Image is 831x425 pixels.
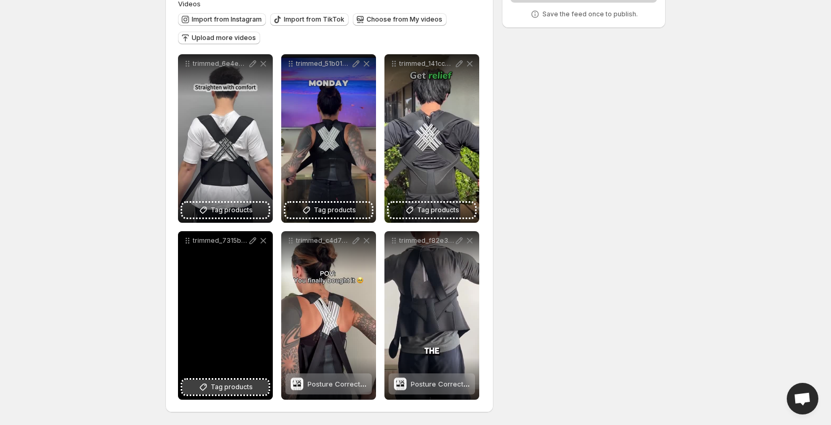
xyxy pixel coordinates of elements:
p: trimmed_f82e3ed7-23a2-4cf2-a13c-d389758d941e [399,236,454,245]
button: Tag products [389,203,475,218]
button: Import from TikTok [270,13,349,26]
button: Choose from My videos [353,13,447,26]
div: trimmed_51b01a08-a1c8-43f3-8ff9-71ae4e1ed35fTag products [281,54,376,223]
span: Tag products [314,205,356,215]
span: Tag products [211,382,253,392]
p: trimmed_51b01a08-a1c8-43f3-8ff9-71ae4e1ed35f [296,60,351,68]
div: trimmed_141cc745-44b3-4d12-86e6-dd9137934f4bTag products [384,54,479,223]
span: Choose from My videos [367,15,442,24]
button: Tag products [285,203,372,218]
span: Tag products [417,205,459,215]
span: Posture Corrector Belt Unisex [308,380,405,388]
p: trimmed_141cc745-44b3-4d12-86e6-dd9137934f4b [399,60,454,68]
span: Upload more videos [192,34,256,42]
a: Open chat [787,383,818,414]
span: Tag products [211,205,253,215]
div: trimmed_7315b191-01e3-42ee-82cf-b8d14d798861Tag products [178,231,273,400]
button: Upload more videos [178,32,260,44]
span: Posture Corrector Belt Unisex [411,380,509,388]
span: Import from TikTok [284,15,344,24]
button: Tag products [182,380,269,394]
p: trimmed_c4d70422-76c4-4bc4-8252-9924371ec607 [296,236,351,245]
span: Import from Instagram [192,15,262,24]
p: Save the feed once to publish. [542,10,638,18]
div: trimmed_c4d70422-76c4-4bc4-8252-9924371ec607Posture Corrector Belt UnisexPosture Corrector Belt U... [281,231,376,400]
button: Tag products [182,203,269,218]
div: trimmed_6e4edfb8-3178-4f6e-af11-a188468181deTag products [178,54,273,223]
button: Import from Instagram [178,13,266,26]
p: trimmed_6e4edfb8-3178-4f6e-af11-a188468181de [193,60,248,68]
p: trimmed_7315b191-01e3-42ee-82cf-b8d14d798861 [193,236,248,245]
div: trimmed_f82e3ed7-23a2-4cf2-a13c-d389758d941ePosture Corrector Belt UnisexPosture Corrector Belt U... [384,231,479,400]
